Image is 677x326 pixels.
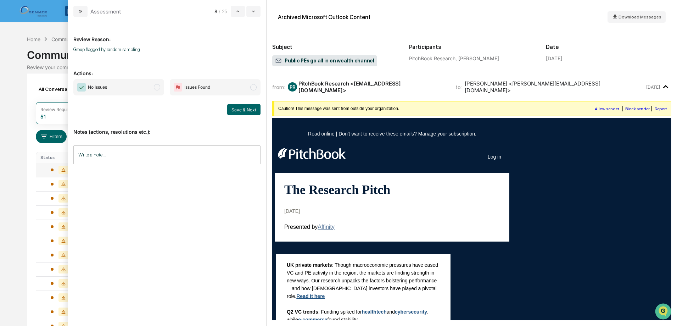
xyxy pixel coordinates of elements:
[7,146,13,151] div: 🖐️
[7,15,129,26] p: How can we help?
[546,55,562,61] div: [DATE]
[7,90,18,101] img: Jack Rasmussen
[14,145,46,152] span: Preclearance
[36,130,67,143] button: Filters
[409,44,535,50] h2: Participants
[51,36,109,42] div: Communications Archive
[455,84,462,90] span: to:
[63,116,77,121] span: [DATE]
[90,8,121,15] div: Assessment
[625,106,650,111] a: Block sender
[7,79,47,84] div: Past conversations
[73,62,261,76] p: Actions:
[174,83,182,92] img: Flag
[77,83,86,92] img: Checkmark
[336,131,417,137] span: | Don't want to receive these emails?
[278,105,550,112] td: Caution! This message was sent from outside your organization.
[488,154,501,160] a: Log in
[27,64,650,70] div: Review your communication records across channels
[50,176,86,181] a: Powered byPylon
[288,82,297,92] div: PR
[318,224,335,230] a: Affinity
[71,176,86,181] span: Pylon
[22,96,57,102] span: [PERSON_NAME]
[36,152,82,163] th: Status
[73,47,261,52] p: Group flagged by random sampling.
[275,57,374,65] span: Public PEs go all in on wealth channel
[654,303,673,322] iframe: Open customer support
[278,14,370,21] div: Archived Microsoft Outlook Content
[465,80,644,94] div: [PERSON_NAME] <[PERSON_NAME][EMAIL_ADDRESS][DOMAIN_NAME]>
[110,77,129,86] button: See all
[27,43,650,61] div: Communications Archive
[418,131,476,137] a: Manage your subscription.
[646,84,660,90] time: Saturday, September 6, 2025 at 3:10:24 AM
[284,183,390,197] b: The Research Pitch
[73,120,261,135] p: Notes (actions, resolutions etc.):
[36,83,89,95] div: All Conversations
[14,97,20,103] img: 1746055101610-c473b297-6a78-478c-a979-82029cc54cd1
[298,80,447,94] div: PitchBook Research <[EMAIL_ADDRESS][DOMAIN_NAME]>
[4,142,49,155] a: 🖐️Preclearance
[287,309,318,315] b: Q2 VC trends
[32,61,97,67] div: We're available if you need us!
[227,104,261,115] button: Save & Next
[7,54,20,67] img: 1746055101610-c473b297-6a78-478c-a979-82029cc54cd1
[619,15,661,20] span: Download Messages
[40,114,46,120] div: 51
[17,4,51,18] img: logo
[15,54,28,67] img: 8933085812038_c878075ebb4cc5468115_72.jpg
[7,159,13,165] div: 🔎
[59,116,61,121] span: •
[308,131,335,137] a: Read online
[4,156,47,168] a: 🔎Data Lookup
[595,106,619,111] a: Allow sender
[22,116,57,121] span: [PERSON_NAME]
[651,105,653,111] span: |
[276,146,415,160] a: PitchBook
[40,107,74,112] div: Review Required
[219,9,229,14] span: / 25
[296,293,325,299] a: Read it here
[655,106,667,111] a: Report
[121,56,129,65] button: Start new chat
[59,96,61,102] span: •
[298,317,328,322] a: e-commerce
[622,105,623,111] span: |
[14,159,45,166] span: Data Lookup
[32,54,116,61] div: Start new chat
[395,309,427,315] a: cybersecurity
[184,84,210,91] span: Issues Found
[49,142,91,155] a: 🗄️Attestations
[362,309,387,315] a: healthtech
[608,11,666,23] button: Download Messages
[278,147,346,159] img: PitchBook
[277,223,397,231] td: Presented by
[277,207,397,222] td: [DATE]
[27,36,40,42] div: Home
[272,84,285,90] span: from:
[546,44,671,50] h2: Date
[73,28,261,42] p: Review Reason:
[214,9,217,14] span: 8
[88,84,107,91] span: No Issues
[7,109,18,120] img: Patti Mullin
[51,146,57,151] div: 🗄️
[272,44,398,50] h2: Subject
[287,262,332,268] b: UK private markets
[63,96,77,102] span: [DATE]
[58,145,88,152] span: Attestations
[409,55,535,61] div: PitchBook Research, [PERSON_NAME]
